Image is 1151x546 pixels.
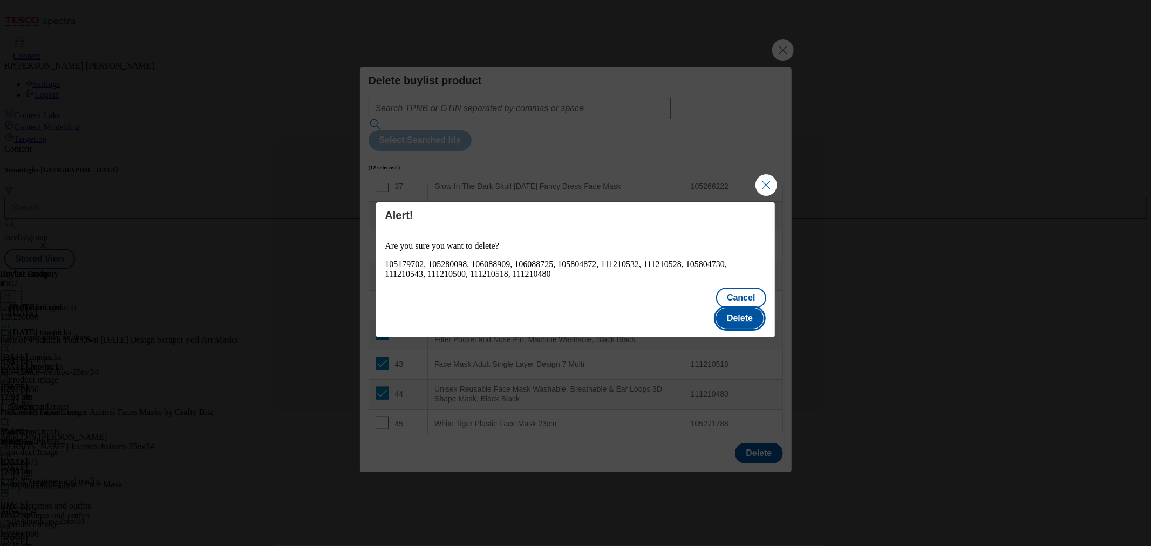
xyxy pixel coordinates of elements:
[385,260,766,279] div: 105179702, 105280098, 106088909, 106088725, 105804872, 111210532, 111210528, 105804730, 111210543...
[716,308,764,329] button: Delete
[376,202,774,337] div: Modal
[385,241,766,251] p: Are you sure you want to delete?
[716,288,766,308] button: Cancel
[755,174,777,196] button: Close Modal
[385,209,766,222] h4: Alert!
